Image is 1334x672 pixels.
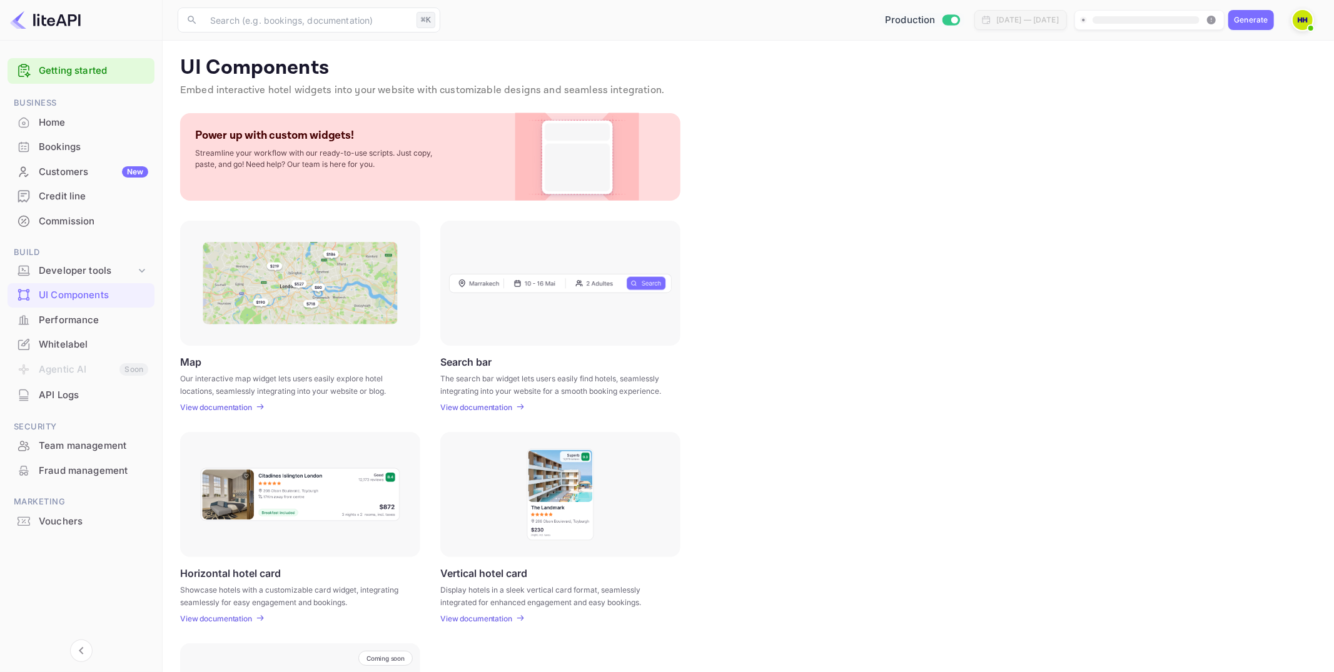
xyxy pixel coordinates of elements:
[180,373,405,395] p: Our interactive map widget lets users easily explore hotel locations, seamlessly integrating into...
[180,584,405,606] p: Showcase hotels with a customizable card widget, integrating seamlessly for easy engagement and b...
[8,509,154,534] div: Vouchers
[8,434,154,457] a: Team management
[1293,10,1313,30] img: Hind Harda
[440,356,492,368] p: Search bar
[8,246,154,259] span: Build
[8,333,154,356] a: Whitelabel
[526,448,595,541] img: Vertical hotel card Frame
[527,113,628,201] img: Custom Widget PNG
[8,495,154,509] span: Marketing
[8,135,154,159] div: Bookings
[180,614,256,623] a: View documentation
[366,654,405,662] p: Coming soon
[39,140,148,154] div: Bookings
[8,308,154,333] div: Performance
[122,166,148,178] div: New
[180,614,252,623] p: View documentation
[180,403,252,412] p: View documentation
[440,567,527,579] p: Vertical hotel card
[195,128,354,143] p: Power up with custom widgets!
[8,111,154,134] a: Home
[200,467,401,522] img: Horizontal hotel card Frame
[180,567,281,579] p: Horizontal hotel card
[70,639,93,662] button: Collapse navigation
[180,356,201,368] p: Map
[440,614,516,623] a: View documentation
[880,13,964,28] div: Switch to Sandbox mode
[39,116,148,130] div: Home
[8,209,154,234] div: Commission
[203,242,398,324] img: Map Frame
[8,283,154,308] div: UI Components
[39,313,148,328] div: Performance
[39,165,148,179] div: Customers
[8,420,154,434] span: Security
[8,160,154,183] a: CustomersNew
[8,209,154,233] a: Commission
[8,58,154,84] div: Getting started
[39,464,148,478] div: Fraud management
[8,509,154,533] a: Vouchers
[203,8,412,33] input: Search (e.g. bookings, documentation)
[39,264,136,278] div: Developer tools
[417,12,435,28] div: ⌘K
[1080,13,1218,28] span: Create your website first
[8,308,154,331] a: Performance
[10,10,81,30] img: LiteAPI logo
[440,403,512,412] p: View documentation
[8,283,154,306] a: UI Components
[39,439,148,453] div: Team management
[8,383,154,408] div: API Logs
[8,184,154,209] div: Credit line
[180,403,256,412] a: View documentation
[39,514,148,529] div: Vouchers
[8,333,154,357] div: Whitelabel
[180,56,1316,81] p: UI Components
[8,434,154,458] div: Team management
[8,111,154,135] div: Home
[8,383,154,406] a: API Logs
[180,83,1316,98] p: Embed interactive hotel widgets into your website with customizable designs and seamless integrat...
[39,388,148,403] div: API Logs
[39,189,148,204] div: Credit line
[440,614,512,623] p: View documentation
[39,64,148,78] a: Getting started
[885,13,936,28] span: Production
[440,403,516,412] a: View documentation
[440,373,665,395] p: The search bar widget lets users easily find hotels, seamlessly integrating into your website for...
[195,148,445,170] p: Streamline your workflow with our ready-to-use scripts. Just copy, paste, and go! Need help? Our ...
[8,184,154,208] a: Credit line
[8,459,154,483] div: Fraud management
[39,288,148,303] div: UI Components
[39,338,148,352] div: Whitelabel
[996,14,1059,26] div: [DATE] — [DATE]
[8,459,154,482] a: Fraud management
[39,214,148,229] div: Commission
[1234,14,1268,26] div: Generate
[440,584,665,606] p: Display hotels in a sleek vertical card format, seamlessly integrated for enhanced engagement and...
[8,160,154,184] div: CustomersNew
[8,260,154,282] div: Developer tools
[8,96,154,110] span: Business
[8,135,154,158] a: Bookings
[449,273,672,293] img: Search Frame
